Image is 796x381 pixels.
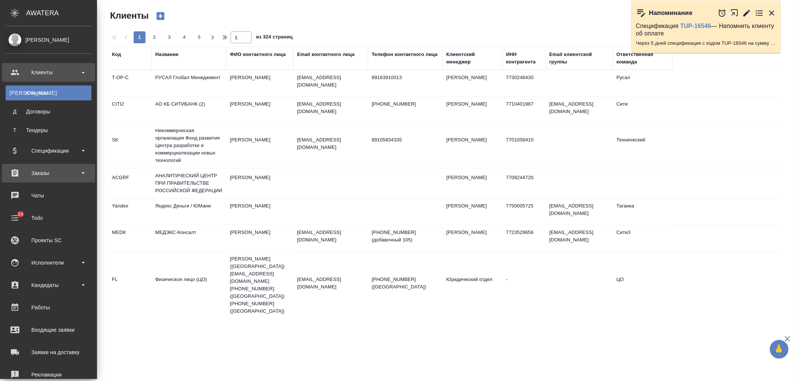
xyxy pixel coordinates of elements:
[226,132,293,159] td: [PERSON_NAME]
[546,225,613,251] td: [EMAIL_ADDRESS][DOMAIN_NAME]
[6,257,91,268] div: Исполнители
[226,252,293,319] td: [PERSON_NAME] ([GEOGRAPHIC_DATA]) [EMAIL_ADDRESS][DOMAIN_NAME] [PHONE_NUMBER] ([GEOGRAPHIC_DATA])...
[770,340,789,359] button: 🙏
[178,31,190,43] button: 4
[297,100,364,115] p: [EMAIL_ADDRESS][DOMAIN_NAME]
[446,51,499,66] div: Клиентский менеджер
[718,9,727,18] button: Отложить
[163,34,175,41] span: 3
[152,123,226,168] td: Некоммерческая организация Фонд развития Центра разработки и коммерциализации новых технологий
[149,31,160,43] button: 2
[2,186,95,205] a: Чаты
[152,10,169,22] button: Создать
[152,225,226,251] td: МЕДЭКС-Консалт
[108,225,152,251] td: MEDK
[443,70,502,96] td: [PERSON_NAME]
[546,97,613,123] td: [EMAIL_ADDRESS][DOMAIN_NAME]
[549,51,609,66] div: Email клиентской группы
[9,108,88,115] div: Договоры
[502,70,546,96] td: 7730248430
[230,51,286,58] div: ФИО контактного лица
[108,199,152,225] td: Yandex
[226,97,293,123] td: [PERSON_NAME]
[6,85,91,100] a: [PERSON_NAME]Клиенты
[226,199,293,225] td: [PERSON_NAME]
[372,51,438,58] div: Телефон контактного лица
[112,51,121,58] div: Код
[6,302,91,313] div: Работы
[6,36,91,44] div: [PERSON_NAME]
[773,341,786,357] span: 🙏
[502,132,546,159] td: 7701058410
[226,70,293,96] td: [PERSON_NAME]
[2,298,95,317] a: Работы
[613,70,672,96] td: Русал
[372,136,439,144] p: 89105834335
[443,97,502,123] td: [PERSON_NAME]
[613,225,672,251] td: Сити3
[2,231,95,250] a: Проекты SC
[6,190,91,201] div: Чаты
[6,168,91,179] div: Заказы
[2,321,95,339] a: Входящие заявки
[649,9,693,17] p: Напоминание
[108,70,152,96] td: T-OP-C
[149,34,160,41] span: 2
[108,97,152,123] td: CITI2
[26,6,97,21] div: AWATERA
[108,170,152,196] td: ACGRF
[6,123,91,138] a: ТТендеры
[152,97,226,123] td: АО КБ СИТИБАНК (2)
[163,31,175,43] button: 3
[152,199,226,225] td: Яндекс Деньги / ЮМани
[767,9,776,18] button: Закрыть
[372,74,439,81] p: 89163910013
[152,168,226,198] td: АНАЛИТИЧЕСКИЙ ЦЕНТР ПРИ ПРАВИТЕЛЬСТВЕ РОССИЙСКОЙ ФЕДЕРАЦИИ
[680,23,711,29] a: TUP-16546
[613,199,672,225] td: Таганка
[502,199,546,225] td: 7750005725
[9,89,88,97] div: Клиенты
[297,136,364,151] p: [EMAIL_ADDRESS][DOMAIN_NAME]
[502,97,546,123] td: 7710401987
[9,127,88,134] div: Тендеры
[443,170,502,196] td: [PERSON_NAME]
[193,34,205,41] span: 5
[297,74,364,89] p: [EMAIL_ADDRESS][DOMAIN_NAME]
[443,199,502,225] td: [PERSON_NAME]
[297,229,364,244] p: [EMAIL_ADDRESS][DOMAIN_NAME]
[6,212,91,224] div: Todo
[616,51,669,66] div: Ответственная команда
[6,67,91,78] div: Клиенты
[226,225,293,251] td: [PERSON_NAME]
[730,5,739,21] button: Открыть в новой вкладке
[6,235,91,246] div: Проекты SC
[6,324,91,335] div: Входящие заявки
[613,132,672,159] td: Технический
[6,347,91,358] div: Заявки на доставку
[372,276,439,291] p: [PHONE_NUMBER] ([GEOGRAPHIC_DATA])
[108,10,149,22] span: Клиенты
[155,51,178,58] div: Название
[6,279,91,291] div: Кандидаты
[6,369,91,380] div: Рекламации
[755,9,764,18] button: Перейти в todo
[2,209,95,227] a: 14Todo
[226,170,293,196] td: [PERSON_NAME]
[193,31,205,43] button: 5
[506,51,542,66] div: ИНН контрагента
[297,51,355,58] div: Email контактного лица
[256,32,293,43] span: из 324 страниц
[742,9,751,18] button: Редактировать
[152,272,226,298] td: Физическое лицо (ЦО)
[443,225,502,251] td: [PERSON_NAME]
[443,132,502,159] td: [PERSON_NAME]
[636,22,776,37] p: Спецификация — Напомнить клиенту об оплате
[6,104,91,119] a: ДДоговоры
[443,272,502,298] td: Юридический отдел
[372,100,439,108] p: [PHONE_NUMBER]
[372,229,439,244] p: [PHONE_NUMBER] (добавочный 105)
[502,272,546,298] td: -
[152,70,226,96] td: РУСАЛ Глобал Менеджмент
[2,343,95,362] a: Заявки на доставку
